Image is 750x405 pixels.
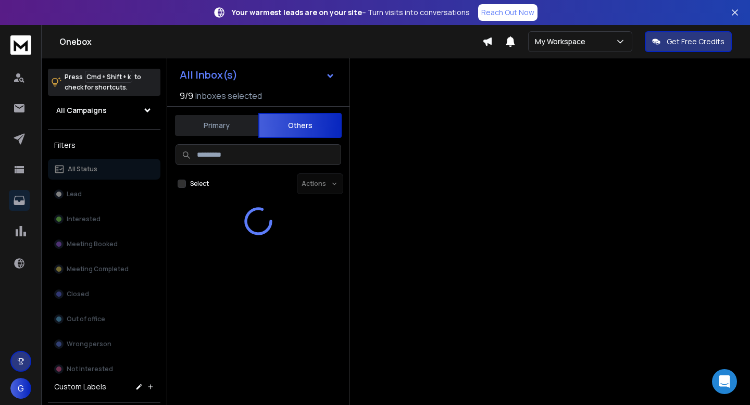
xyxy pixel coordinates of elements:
[232,7,362,17] strong: Your warmest leads are on your site
[48,100,160,121] button: All Campaigns
[195,90,262,102] h3: Inboxes selected
[10,378,31,399] button: G
[59,35,482,48] h1: Onebox
[478,4,537,21] a: Reach Out Now
[10,35,31,55] img: logo
[65,72,141,93] p: Press to check for shortcuts.
[56,105,107,116] h1: All Campaigns
[481,7,534,18] p: Reach Out Now
[171,65,343,85] button: All Inbox(s)
[712,369,737,394] div: Open Intercom Messenger
[190,180,209,188] label: Select
[180,90,193,102] span: 9 / 9
[54,382,106,392] h3: Custom Labels
[180,70,238,80] h1: All Inbox(s)
[258,113,342,138] button: Others
[232,7,470,18] p: – Turn visits into conversations
[175,114,258,137] button: Primary
[85,71,132,83] span: Cmd + Shift + k
[645,31,732,52] button: Get Free Credits
[48,138,160,153] h3: Filters
[667,36,724,47] p: Get Free Credits
[535,36,590,47] p: My Workspace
